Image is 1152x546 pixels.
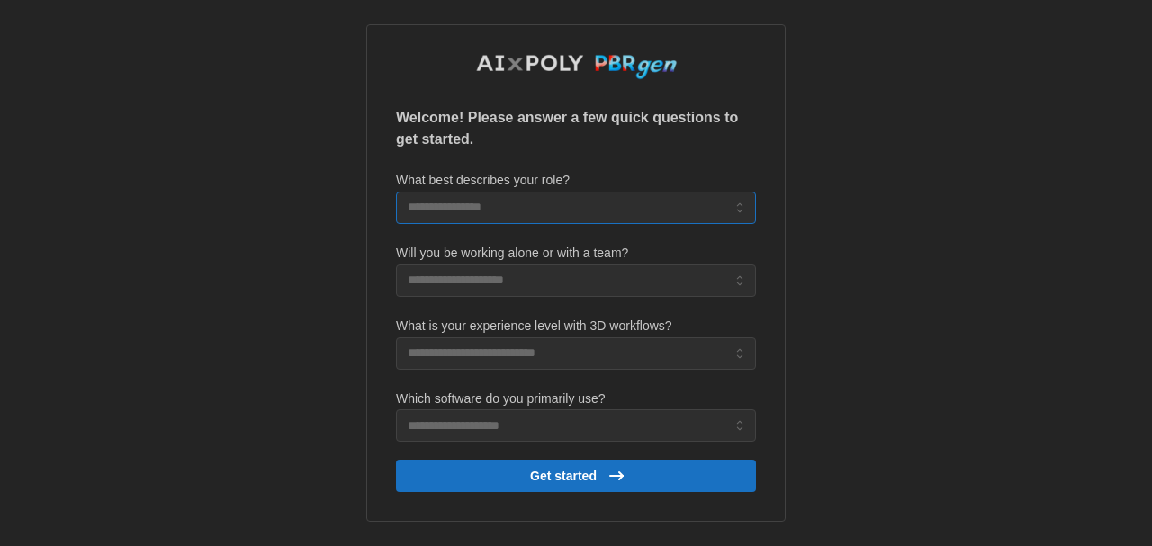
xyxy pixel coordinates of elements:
[396,389,606,409] label: Which software do you primarily use?
[396,244,628,264] label: Will you be working alone or with a team?
[396,460,756,492] button: Get started
[475,54,678,80] img: AIxPoly PBRgen
[396,317,672,336] label: What is your experience level with 3D workflows?
[396,171,570,191] label: What best describes your role?
[530,461,597,491] span: Get started
[396,107,756,152] p: Welcome! Please answer a few quick questions to get started.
